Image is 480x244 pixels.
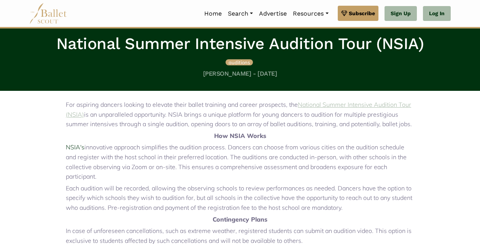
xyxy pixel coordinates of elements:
a: Resources [290,6,331,22]
h1: National Summer Intensive Audition Tour (NSIA) [32,33,448,54]
strong: Contingency Plans [213,215,267,223]
a: Log In [423,6,451,21]
h5: [PERSON_NAME] - [DATE] [32,70,448,78]
a: Sign Up [385,6,417,21]
p: Each audition will be recorded, allowing the observing schools to review performances as needed. ... [66,184,414,213]
p: innovative approach simplifies the audition process. Dancers can choose from various cities on th... [66,143,414,181]
a: auditions [226,58,253,66]
span: Subscribe [349,9,375,17]
p: For aspiring dancers looking to elevate their ballet training and career prospects, the is an unp... [66,100,414,129]
a: Home [201,6,225,22]
a: Advertise [256,6,290,22]
a: Search [225,6,256,22]
a: National Summer Intensive Audition Tour (NSIA) [66,101,411,118]
strong: How NSIA Works [214,132,266,139]
a: NSIA's [66,143,84,151]
img: gem.svg [341,9,347,17]
a: Subscribe [338,6,378,21]
span: auditions [229,59,250,65]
